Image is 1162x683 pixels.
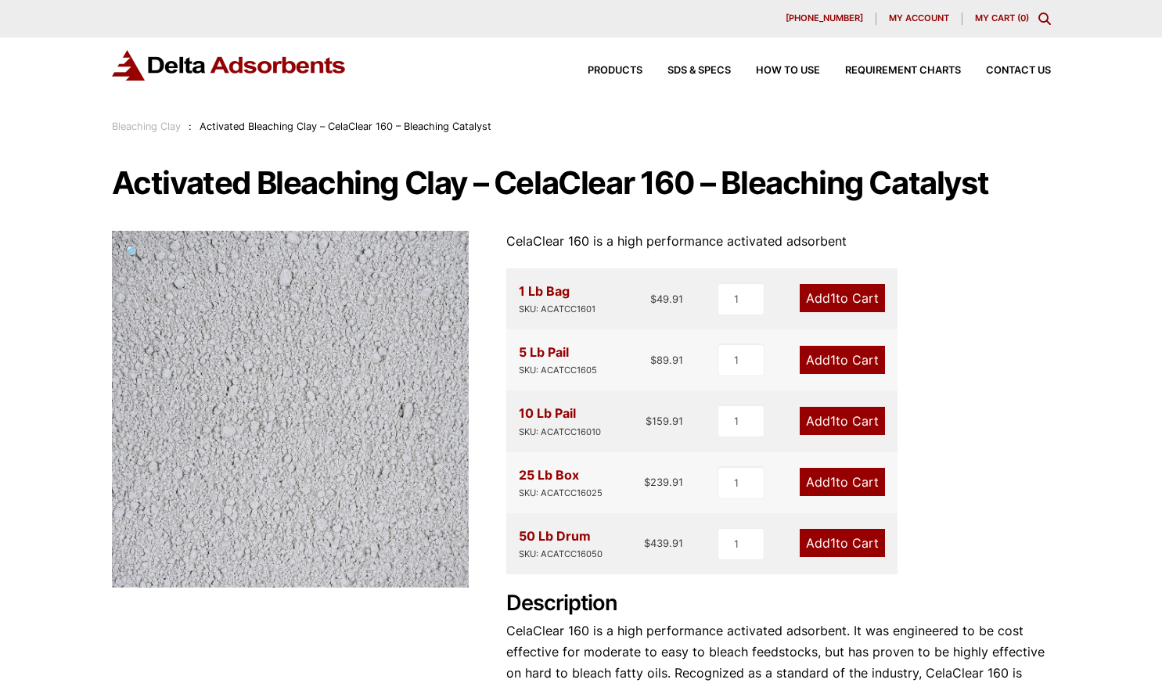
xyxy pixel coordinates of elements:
bdi: 49.91 [650,293,683,305]
a: [PHONE_NUMBER] [773,13,876,25]
span: SDS & SPECS [667,66,731,76]
div: 25 Lb Box [519,465,603,501]
a: Add1to Cart [800,529,885,557]
h1: Activated Bleaching Clay – CelaClear 160 – Bleaching Catalyst [112,167,1051,200]
a: View full-screen image gallery [112,231,155,274]
span: $ [650,354,657,366]
img: Delta Adsorbents [112,50,347,81]
div: SKU: ACATCC16010 [519,425,601,440]
div: SKU: ACATCC16050 [519,547,603,562]
div: SKU: ACATCC16025 [519,486,603,501]
span: Contact Us [986,66,1051,76]
span: : [189,120,192,132]
p: CelaClear 160 is a high performance activated adsorbent [506,231,1051,252]
span: $ [644,476,650,488]
span: 🔍 [124,243,142,261]
span: 1 [830,290,836,306]
a: Products [563,66,642,76]
a: My account [876,13,962,25]
span: [PHONE_NUMBER] [786,14,863,23]
span: $ [650,293,657,305]
span: 1 [830,413,836,429]
a: My Cart (0) [975,13,1029,23]
span: 1 [830,535,836,551]
a: Requirement Charts [820,66,961,76]
a: Add1to Cart [800,284,885,312]
span: Requirement Charts [845,66,961,76]
bdi: 439.91 [644,537,683,549]
div: 1 Lb Bag [519,281,595,317]
span: Products [588,66,642,76]
bdi: 239.91 [644,476,683,488]
a: Bleaching Clay [112,120,181,132]
div: 50 Lb Drum [519,526,603,562]
a: Add1to Cart [800,407,885,435]
bdi: 159.91 [646,415,683,427]
span: My account [889,14,949,23]
a: How to Use [731,66,820,76]
div: 5 Lb Pail [519,342,597,378]
div: Toggle Modal Content [1038,13,1051,25]
span: 1 [830,474,836,490]
div: SKU: ACATCC1601 [519,302,595,317]
span: Activated Bleaching Clay – CelaClear 160 – Bleaching Catalyst [200,120,491,132]
span: 1 [830,352,836,368]
h2: Description [506,591,1051,616]
a: Contact Us [961,66,1051,76]
a: Add1to Cart [800,468,885,496]
a: Add1to Cart [800,346,885,374]
span: $ [646,415,652,427]
span: How to Use [756,66,820,76]
bdi: 89.91 [650,354,683,366]
span: 0 [1020,13,1026,23]
span: $ [644,537,650,549]
a: SDS & SPECS [642,66,731,76]
div: 10 Lb Pail [519,403,601,439]
div: SKU: ACATCC1605 [519,363,597,378]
